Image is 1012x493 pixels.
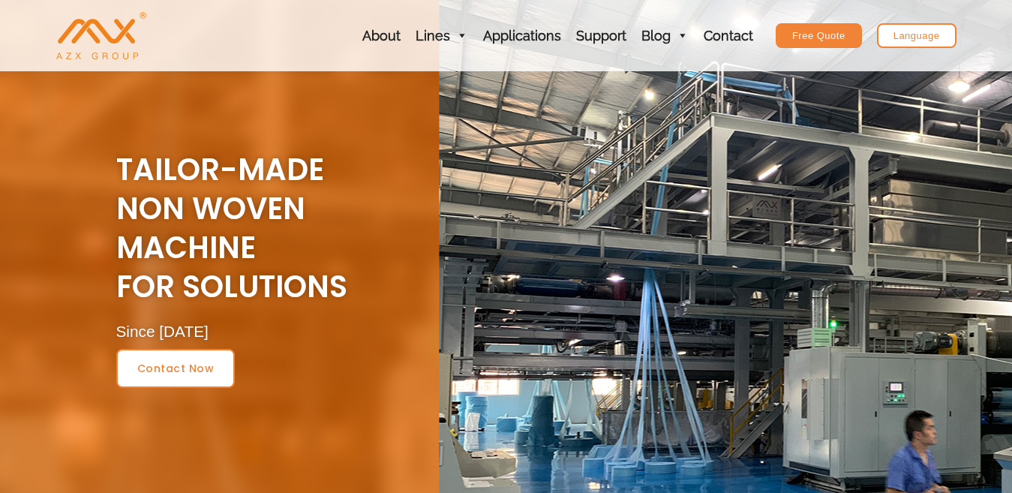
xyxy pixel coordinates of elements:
[116,150,934,306] h2: Tailor-Made NON WOVEN MACHINE For Solutions
[877,23,956,48] a: Language
[137,363,215,374] span: contact now
[56,28,146,42] a: AZX Nonwoven Machine
[116,321,919,341] div: Since [DATE]
[776,23,862,48] a: Free Quote
[116,349,236,388] a: contact now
